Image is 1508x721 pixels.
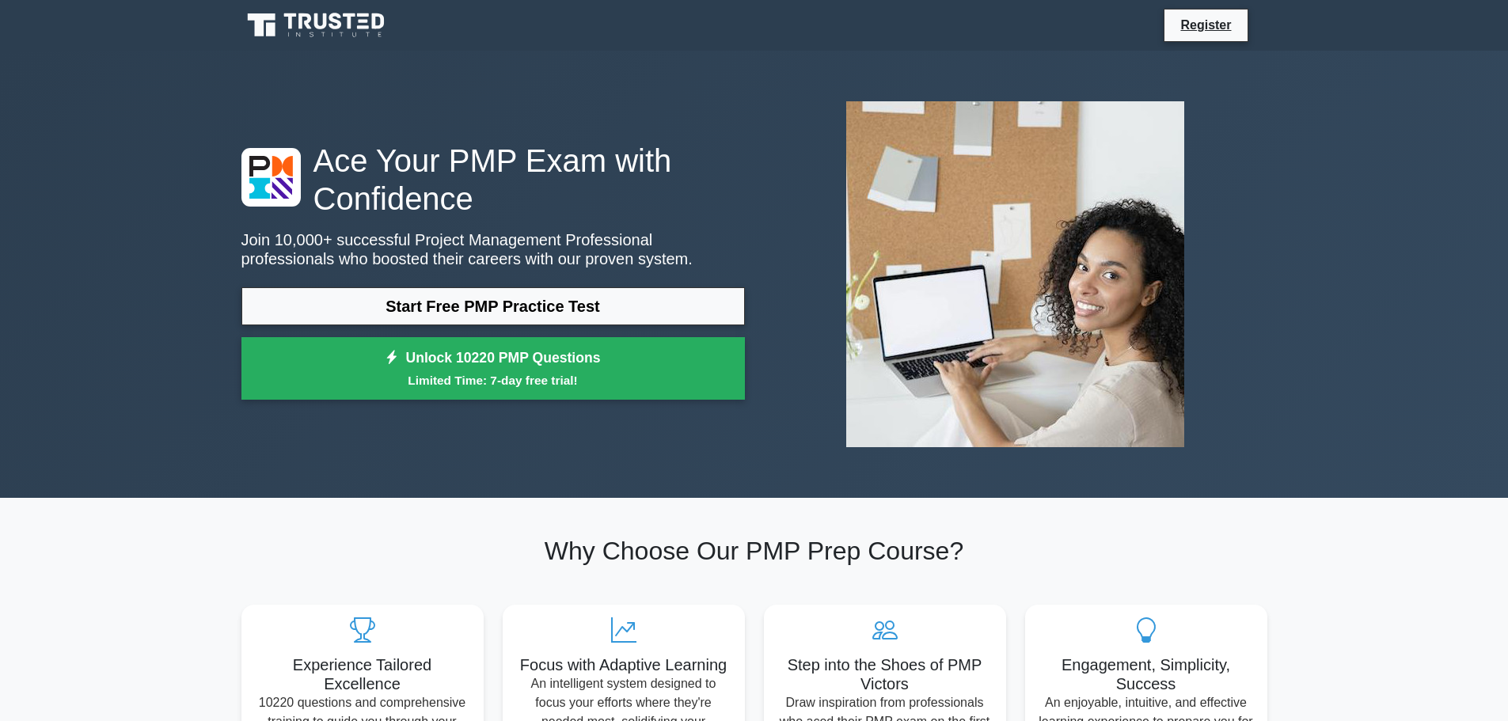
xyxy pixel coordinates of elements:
h5: Focus with Adaptive Learning [515,655,732,674]
p: Join 10,000+ successful Project Management Professional professionals who boosted their careers w... [241,230,745,268]
h5: Step into the Shoes of PMP Victors [777,655,993,693]
h1: Ace Your PMP Exam with Confidence [241,142,745,218]
small: Limited Time: 7-day free trial! [261,371,725,389]
h2: Why Choose Our PMP Prep Course? [241,536,1267,566]
h5: Engagement, Simplicity, Success [1038,655,1255,693]
a: Register [1171,15,1240,35]
a: Unlock 10220 PMP QuestionsLimited Time: 7-day free trial! [241,337,745,400]
h5: Experience Tailored Excellence [254,655,471,693]
a: Start Free PMP Practice Test [241,287,745,325]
